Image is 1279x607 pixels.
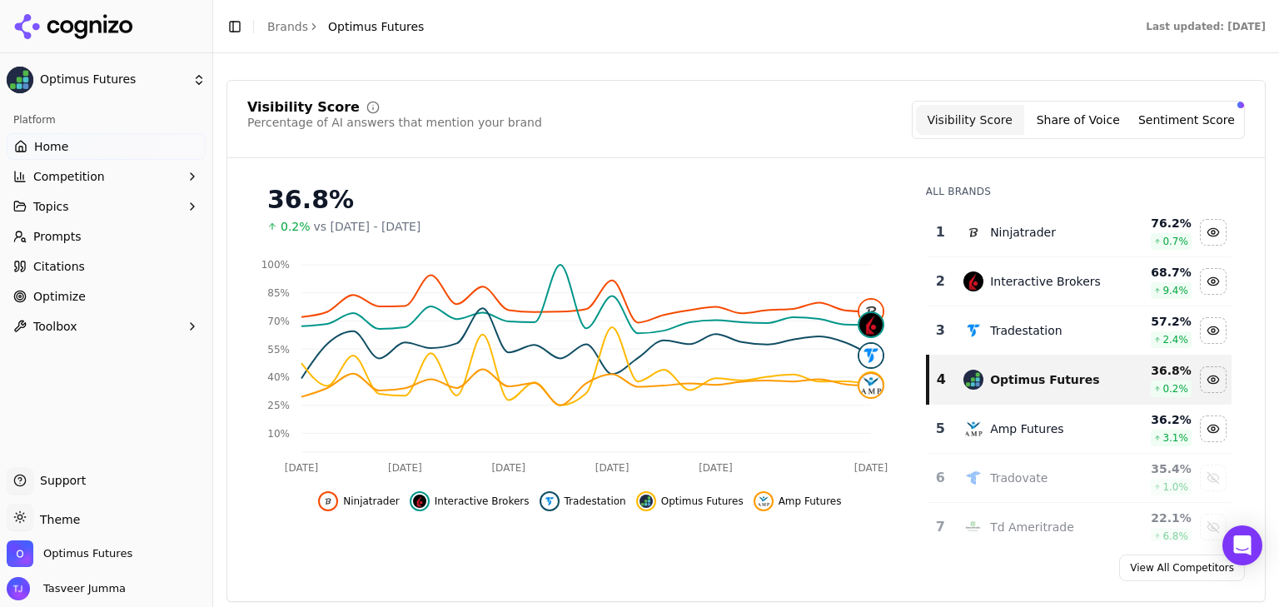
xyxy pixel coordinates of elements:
[543,495,556,508] img: tradestation
[7,253,206,280] a: Citations
[33,513,80,526] span: Theme
[37,581,126,596] span: Tasveer Jumma
[267,20,308,33] a: Brands
[1162,382,1188,396] span: 0.2 %
[990,519,1074,535] div: Td Ameritrade
[928,454,1232,503] tr: 6tradovateTradovate35.4%1.0%Show tradovate data
[7,67,33,93] img: Optimus Futures
[7,163,206,190] button: Competition
[916,105,1024,135] button: Visibility Score
[267,344,290,356] tspan: 55%
[963,517,983,537] img: td ameritrade
[7,193,206,220] button: Topics
[33,318,77,335] span: Toolbox
[267,287,290,299] tspan: 85%
[754,491,842,511] button: Hide amp futures data
[281,218,311,235] span: 0.2%
[285,462,319,474] tspan: [DATE]
[928,503,1232,552] tr: 7td ameritradeTd Ameritrade22.1%6.8%Show td ameritrade data
[33,168,105,185] span: Competition
[963,321,983,341] img: tradestation
[1114,362,1192,379] div: 36.8 %
[990,371,1099,388] div: Optimus Futures
[1200,415,1227,442] button: Hide amp futures data
[267,371,290,383] tspan: 40%
[990,470,1048,486] div: Tradovate
[926,185,1232,198] div: All Brands
[261,259,290,271] tspan: 100%
[1162,235,1188,248] span: 0.7 %
[595,462,630,474] tspan: [DATE]
[540,491,626,511] button: Hide tradestation data
[33,228,82,245] span: Prompts
[963,370,983,390] img: optimus futures
[779,495,842,508] span: Amp Futures
[934,222,947,242] div: 1
[321,495,335,508] img: ninjatrader
[34,138,68,155] span: Home
[928,356,1232,405] tr: 4optimus futuresOptimus Futures36.8%0.2%Hide optimus futures data
[990,420,1063,437] div: Amp Futures
[854,462,888,474] tspan: [DATE]
[934,321,947,341] div: 3
[33,258,85,275] span: Citations
[1162,480,1188,494] span: 1.0 %
[1114,510,1192,526] div: 22.1 %
[328,18,424,35] span: Optimus Futures
[1114,411,1192,428] div: 36.2 %
[963,222,983,242] img: ninjatrader
[7,283,206,310] a: Optimize
[1200,514,1227,540] button: Show td ameritrade data
[934,468,947,488] div: 6
[33,472,86,489] span: Support
[267,185,893,215] div: 36.8%
[963,271,983,291] img: interactive brokers
[7,540,33,567] img: Optimus Futures
[1024,105,1132,135] button: Share of Voice
[1119,555,1245,581] a: View All Competitors
[990,273,1101,290] div: Interactive Brokers
[963,419,983,439] img: amp futures
[859,313,883,336] img: interactive brokers
[934,271,947,291] div: 2
[410,491,530,511] button: Hide interactive brokers data
[7,577,126,600] button: Open user button
[1200,268,1227,295] button: Hide interactive brokers data
[267,400,290,411] tspan: 25%
[934,419,947,439] div: 5
[565,495,626,508] span: Tradestation
[699,462,733,474] tspan: [DATE]
[990,224,1056,241] div: Ninjatrader
[639,495,653,508] img: optimus futures
[247,101,360,114] div: Visibility Score
[1200,366,1227,393] button: Hide optimus futures data
[1162,284,1188,297] span: 9.4 %
[928,405,1232,454] tr: 5amp futuresAmp Futures36.2%3.1%Hide amp futures data
[1162,333,1188,346] span: 2.4 %
[491,462,525,474] tspan: [DATE]
[7,540,132,567] button: Open organization switcher
[247,114,542,131] div: Percentage of AI answers that mention your brand
[7,107,206,133] div: Platform
[314,218,421,235] span: vs [DATE] - [DATE]
[267,18,424,35] nav: breadcrumb
[859,374,883,397] img: amp futures
[343,495,400,508] span: Ninjatrader
[963,468,983,488] img: tradovate
[859,344,883,367] img: tradestation
[7,577,30,600] img: Tasveer Jumma
[990,322,1063,339] div: Tradestation
[7,313,206,340] button: Toolbox
[40,72,186,87] span: Optimus Futures
[1114,215,1192,231] div: 76.2 %
[928,306,1232,356] tr: 3tradestationTradestation57.2%2.4%Hide tradestation data
[928,257,1232,306] tr: 2interactive brokersInteractive Brokers68.7%9.4%Hide interactive brokers data
[1200,317,1227,344] button: Hide tradestation data
[33,288,86,305] span: Optimize
[1200,465,1227,491] button: Show tradovate data
[934,517,947,537] div: 7
[1162,431,1188,445] span: 3.1 %
[7,133,206,160] a: Home
[1222,525,1262,565] div: Open Intercom Messenger
[1114,460,1192,477] div: 35.4 %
